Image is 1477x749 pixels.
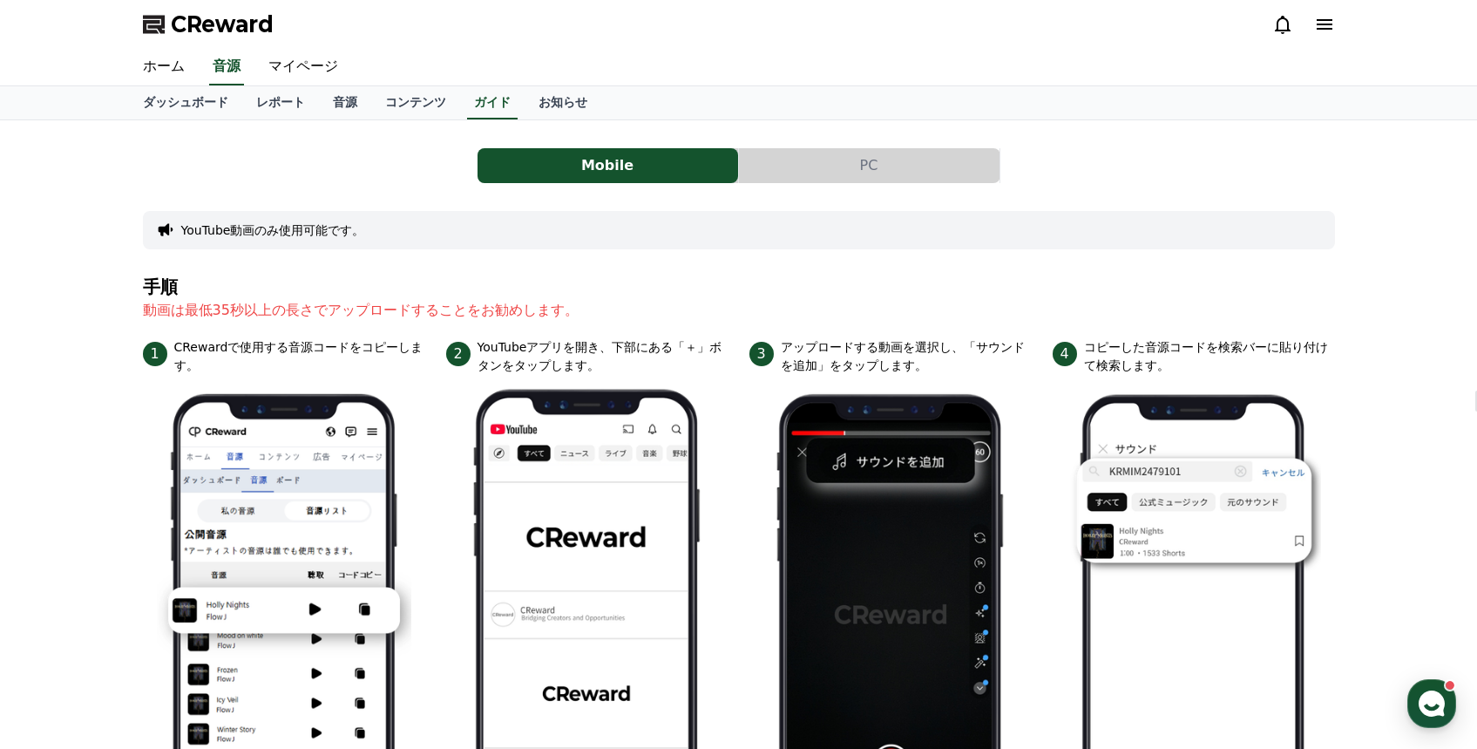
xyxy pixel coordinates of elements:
a: ガイド [467,86,518,119]
a: CReward [143,10,274,38]
a: お知らせ [525,86,601,119]
a: ダッシュボード [129,86,242,119]
button: YouTube動画のみ使用可能です。 [181,221,365,239]
a: PC [739,148,1000,183]
a: ホーム [129,49,199,85]
a: コンテンツ [371,86,460,119]
span: 4 [1053,342,1077,366]
p: コピーした音源コードを検索バーに貼り付けて検索します。 [1084,338,1335,375]
h4: 手順 [143,277,1335,296]
p: CRewardで使用する音源コードをコピーします。 [174,338,425,375]
button: PC [739,148,999,183]
span: 2 [446,342,471,366]
a: Mobile [478,148,739,183]
a: マイページ [254,49,352,85]
span: CReward [171,10,274,38]
a: レポート [242,86,319,119]
button: Mobile [478,148,738,183]
span: 3 [749,342,774,366]
p: YouTubeアプリを開き、下部にある「＋」ボタンをタップします。 [478,338,728,375]
p: 動画は最低35秒以上の長さでアップロードすることをお勧めします。 [143,300,1335,321]
p: アップロードする動画を選択し、「サウンドを追加」をタップします。 [781,338,1032,375]
a: 音源 [319,86,371,119]
span: 1 [143,342,167,366]
a: 音源 [209,49,244,85]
